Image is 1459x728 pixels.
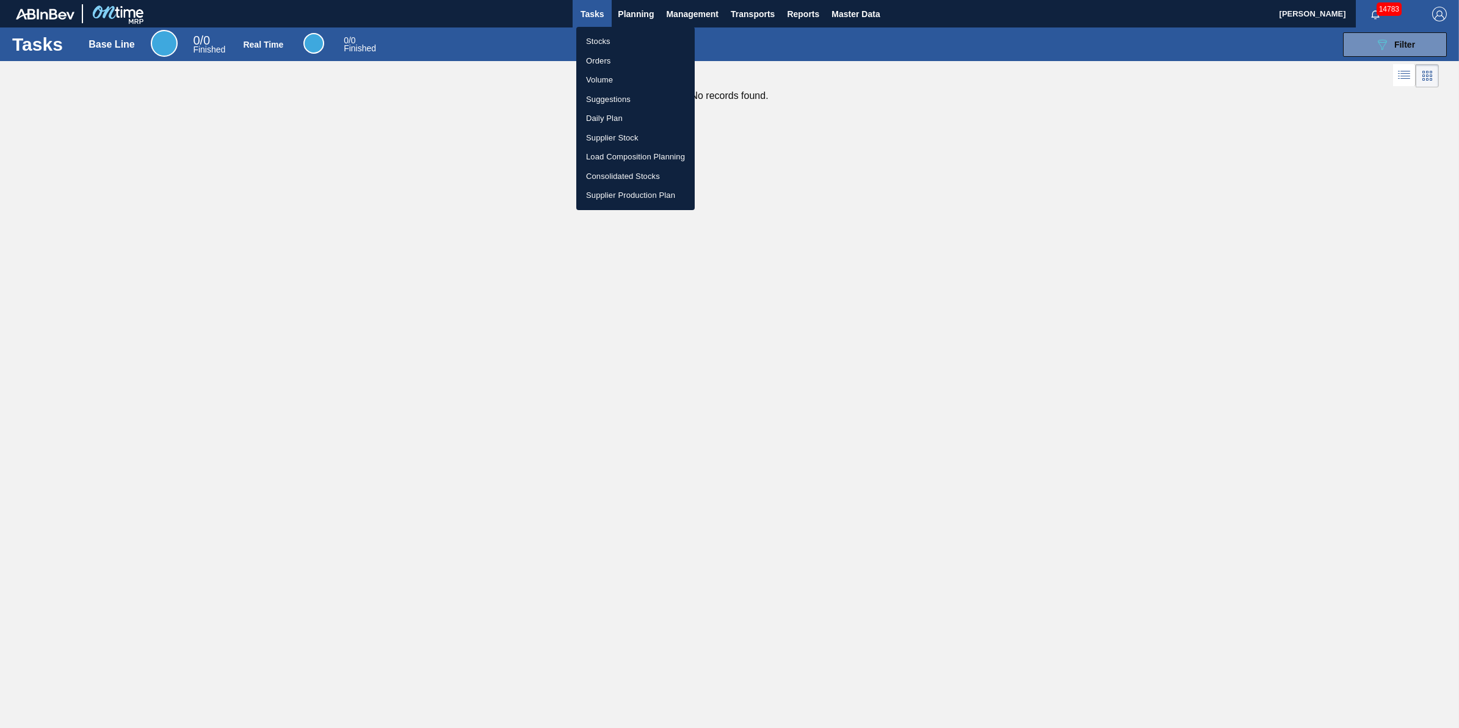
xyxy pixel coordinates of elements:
a: Suggestions [576,90,695,109]
a: Supplier Stock [576,128,695,148]
a: Stocks [576,32,695,51]
a: Supplier Production Plan [576,186,695,205]
a: Load Composition Planning [576,147,695,167]
a: Volume [576,70,695,90]
a: Daily Plan [576,109,695,128]
a: Orders [576,51,695,71]
a: Consolidated Stocks [576,167,695,186]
